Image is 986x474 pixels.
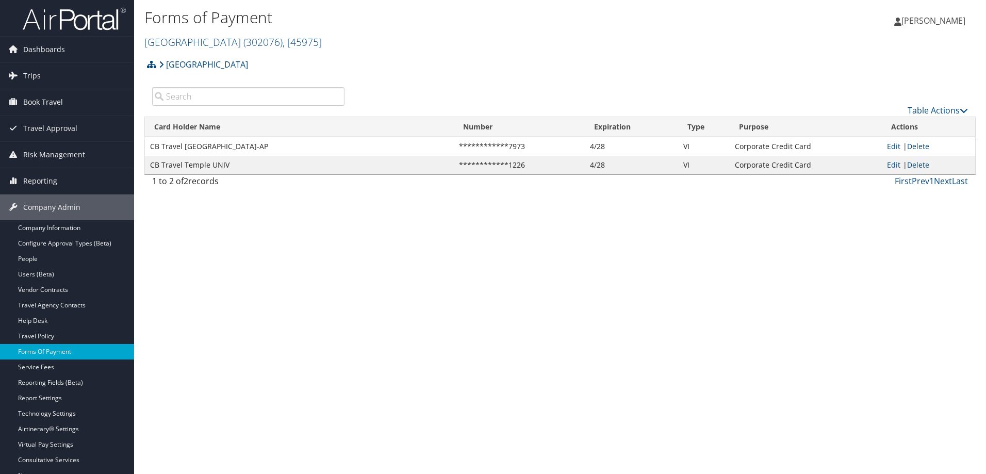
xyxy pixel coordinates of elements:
[152,87,344,106] input: Search
[283,35,322,49] span: , [ 45975 ]
[908,105,968,116] a: Table Actions
[895,175,912,187] a: First
[145,156,454,174] td: CB Travel Temple UNIV
[145,137,454,156] td: CB Travel [GEOGRAPHIC_DATA]-AP
[585,137,678,156] td: 4/28
[454,117,585,137] th: Number
[243,35,283,49] span: ( 302076 )
[912,175,929,187] a: Prev
[23,116,77,141] span: Travel Approval
[730,117,882,137] th: Purpose: activate to sort column ascending
[730,137,882,156] td: Corporate Credit Card
[730,156,882,174] td: Corporate Credit Card
[882,137,975,156] td: |
[23,7,126,31] img: airportal-logo.png
[184,175,188,187] span: 2
[678,156,730,174] td: VI
[952,175,968,187] a: Last
[23,89,63,115] span: Book Travel
[159,54,248,75] a: [GEOGRAPHIC_DATA]
[907,160,929,170] a: Delete
[678,117,730,137] th: Type
[145,117,454,137] th: Card Holder Name
[929,175,934,187] a: 1
[23,142,85,168] span: Risk Management
[678,137,730,156] td: VI
[23,194,80,220] span: Company Admin
[887,160,900,170] a: Edit
[882,156,975,174] td: |
[144,35,322,49] a: [GEOGRAPHIC_DATA]
[152,175,344,192] div: 1 to 2 of records
[882,117,975,137] th: Actions
[887,141,900,151] a: Edit
[934,175,952,187] a: Next
[585,117,678,137] th: Expiration: activate to sort column ascending
[894,5,976,36] a: [PERSON_NAME]
[585,156,678,174] td: 4/28
[23,37,65,62] span: Dashboards
[907,141,929,151] a: Delete
[23,168,57,194] span: Reporting
[144,7,699,28] h1: Forms of Payment
[23,63,41,89] span: Trips
[901,15,965,26] span: [PERSON_NAME]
